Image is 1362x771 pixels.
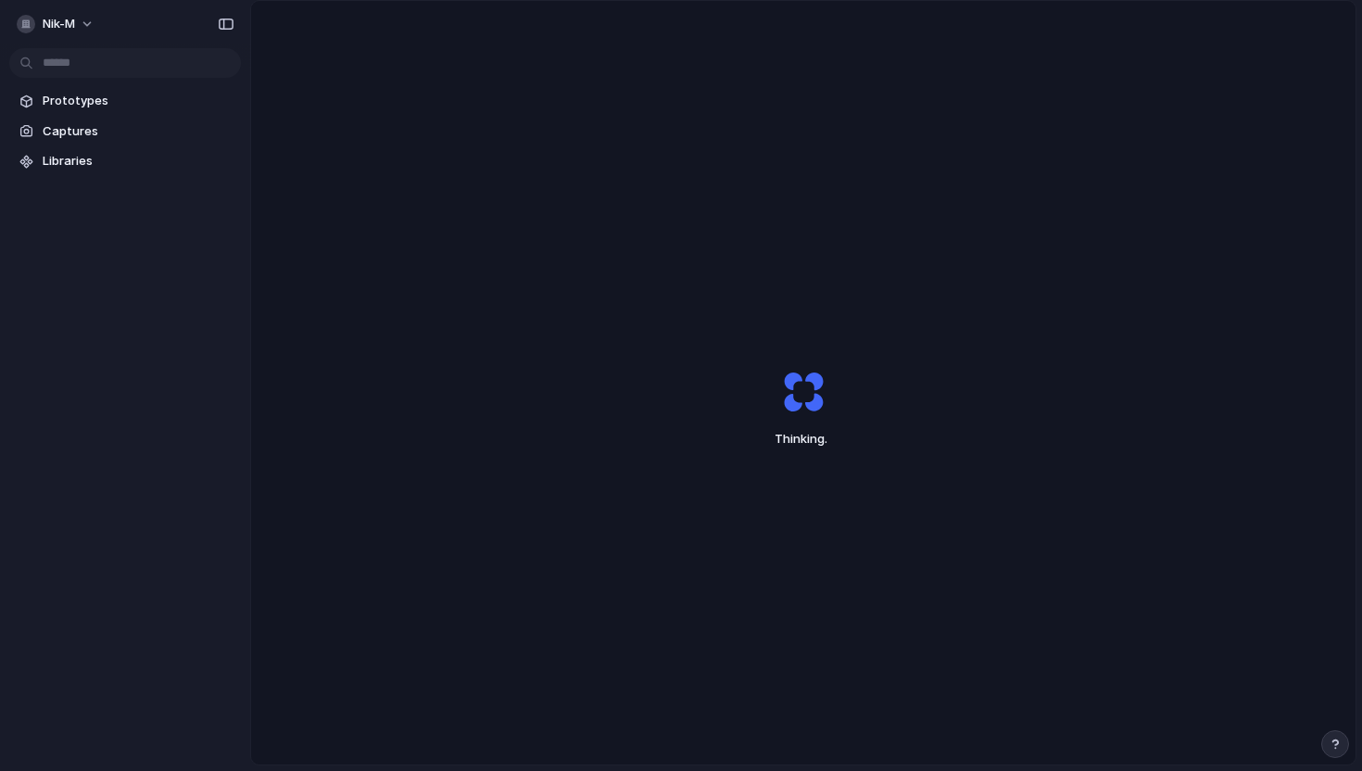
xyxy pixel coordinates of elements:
a: Captures [9,118,241,145]
span: Captures [43,122,233,141]
span: Thinking [739,430,867,449]
button: nik-m [9,9,104,39]
span: . [825,431,827,446]
span: Prototypes [43,92,233,110]
span: nik-m [43,15,75,33]
span: Libraries [43,152,233,171]
a: Prototypes [9,87,241,115]
a: Libraries [9,147,241,175]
